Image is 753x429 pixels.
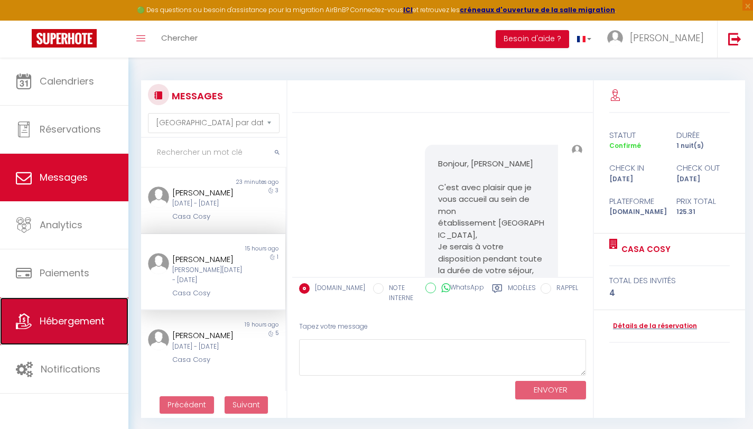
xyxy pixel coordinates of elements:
[438,241,545,324] p: Je serais à votre disposition pendant toute la durée de votre séjour, en cas de besoin ou pour un...
[496,30,569,48] button: Besoin d'aide ?
[32,29,97,48] img: Super Booking
[670,195,737,208] div: Prix total
[172,288,243,299] div: Casa Cosy
[602,174,670,184] div: [DATE]
[403,5,413,14] a: ICI
[609,274,730,287] div: total des invités
[602,195,670,208] div: Plateforme
[172,342,243,352] div: [DATE] - [DATE]
[670,207,737,217] div: 125.31
[384,283,417,303] label: NOTE INTERNE
[41,362,100,376] span: Notifications
[213,178,285,186] div: 23 minutes ago
[172,253,243,266] div: [PERSON_NAME]
[160,396,214,414] button: Previous
[40,74,94,88] span: Calendriers
[172,199,243,209] div: [DATE] - [DATE]
[40,171,88,184] span: Messages
[572,145,582,155] img: ...
[299,314,586,340] div: Tapez votre message
[225,396,268,414] button: Next
[172,211,243,222] div: Casa Cosy
[141,138,286,167] input: Rechercher un mot clé
[161,32,198,43] span: Chercher
[436,283,484,294] label: WhatsApp
[172,355,243,365] div: Casa Cosy
[277,253,278,261] span: 1
[169,84,223,108] h3: MESSAGES
[515,381,586,399] button: ENVOYER
[153,21,206,58] a: Chercher
[148,186,169,208] img: ...
[607,30,623,46] img: ...
[275,329,278,337] span: 5
[148,329,169,350] img: ...
[630,31,704,44] span: [PERSON_NAME]
[670,162,737,174] div: check out
[148,253,169,274] img: ...
[40,218,82,231] span: Analytics
[168,399,206,410] span: Précédent
[609,321,697,331] a: Détails de la réservation
[172,186,243,199] div: [PERSON_NAME]
[460,5,615,14] a: créneaux d'ouverture de la salle migration
[618,243,671,256] a: Casa Cosy
[599,21,717,58] a: ... [PERSON_NAME]
[508,283,536,305] label: Modèles
[40,266,89,279] span: Paiements
[172,329,243,342] div: [PERSON_NAME]
[670,129,737,142] div: durée
[8,4,40,36] button: Ouvrir le widget de chat LiveChat
[40,123,101,136] span: Réservations
[40,314,105,328] span: Hébergement
[213,245,285,253] div: 15 hours ago
[438,158,545,170] p: Bonjour, [PERSON_NAME]
[609,287,730,300] div: 4
[670,174,737,184] div: [DATE]
[275,186,278,194] span: 3
[609,141,641,150] span: Confirmé
[438,182,545,241] p: C'est avec plaisir que je vous accueil au sein de mon établissement [GEOGRAPHIC_DATA],
[172,265,243,285] div: [PERSON_NAME][DATE] - [DATE]
[602,207,670,217] div: [DOMAIN_NAME]
[310,283,365,295] label: [DOMAIN_NAME]
[602,162,670,174] div: check in
[670,141,737,151] div: 1 nuit(s)
[551,283,578,295] label: RAPPEL
[213,321,285,329] div: 19 hours ago
[728,32,741,45] img: logout
[602,129,670,142] div: statut
[233,399,260,410] span: Suivant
